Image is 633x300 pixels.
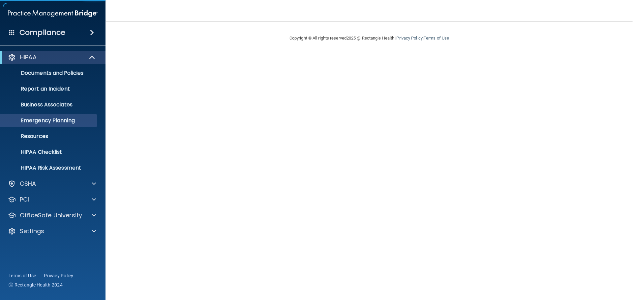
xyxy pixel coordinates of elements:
a: OfficeSafe University [8,211,96,219]
span: Ⓒ Rectangle Health 2024 [9,282,63,288]
h4: Compliance [19,28,65,37]
a: OSHA [8,180,96,188]
p: Report an Incident [4,86,94,92]
p: Resources [4,133,94,140]
div: Copyright © All rights reserved 2025 @ Rectangle Health | | [249,28,490,49]
p: PCI [20,196,29,204]
p: Documents and Policies [4,70,94,76]
p: Business Associates [4,101,94,108]
a: Terms of Use [424,36,449,41]
p: HIPAA Risk Assessment [4,165,94,171]
p: OfficeSafe University [20,211,82,219]
a: Privacy Policy [396,36,422,41]
p: Emergency Planning [4,117,94,124]
a: Terms of Use [9,272,36,279]
p: HIPAA [20,53,37,61]
p: OSHA [20,180,36,188]
p: HIPAA Checklist [4,149,94,155]
img: PMB logo [8,7,98,20]
p: Settings [20,227,44,235]
a: PCI [8,196,96,204]
a: Privacy Policy [44,272,74,279]
a: Settings [8,227,96,235]
a: HIPAA [8,53,96,61]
